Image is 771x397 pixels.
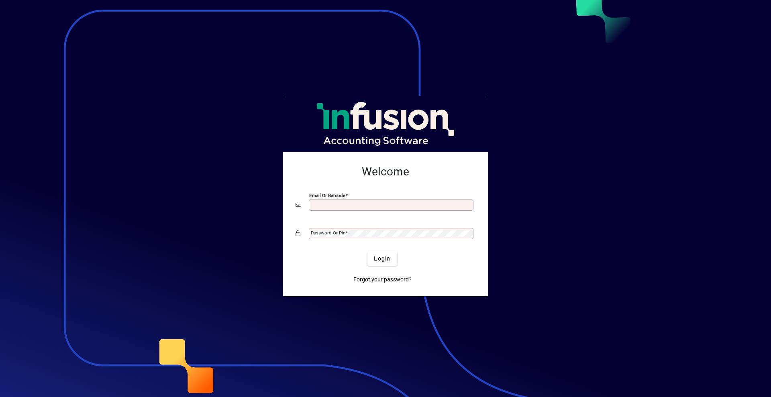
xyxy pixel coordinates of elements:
[367,251,397,266] button: Login
[374,254,390,263] span: Login
[350,272,415,287] a: Forgot your password?
[309,193,345,198] mat-label: Email or Barcode
[311,230,345,236] mat-label: Password or Pin
[296,165,475,179] h2: Welcome
[353,275,412,284] span: Forgot your password?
